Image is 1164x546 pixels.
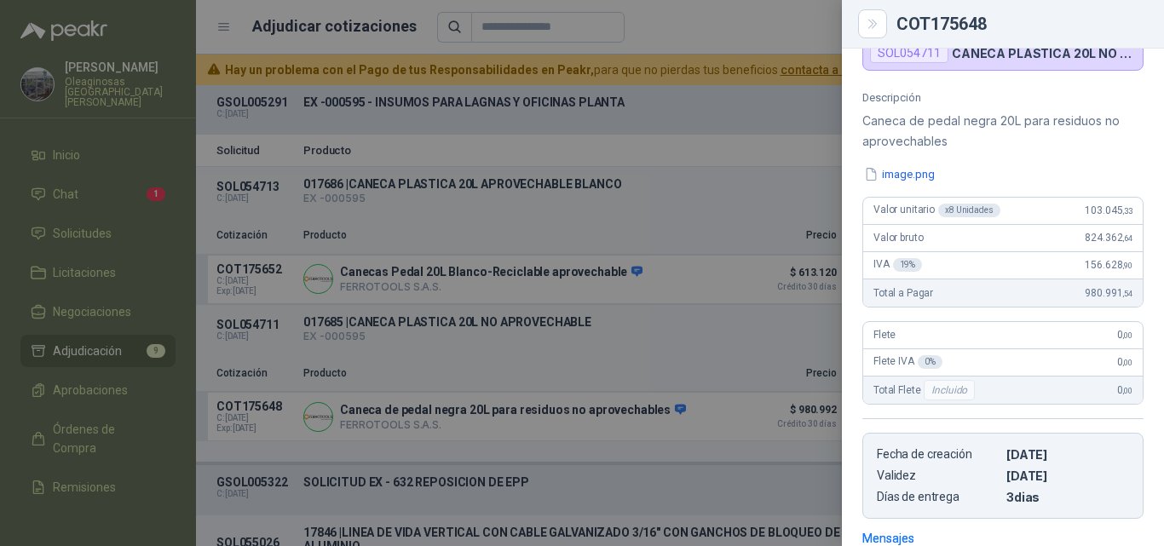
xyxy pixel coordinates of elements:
[873,329,896,341] span: Flete
[1085,259,1132,271] span: 156.628
[1122,330,1132,340] span: ,00
[1117,356,1132,368] span: 0
[877,447,1000,462] p: Fecha de creación
[893,258,923,272] div: 19 %
[1006,447,1129,462] p: [DATE]
[873,380,978,400] span: Total Flete
[924,380,975,400] div: Incluido
[873,232,923,244] span: Valor bruto
[1122,233,1132,243] span: ,64
[952,46,1136,60] p: CANECA PLASTICA 20L NO APROVECHABLE
[938,204,1000,217] div: x 8 Unidades
[918,355,942,369] div: 0 %
[862,111,1144,152] p: Caneca de pedal negra 20L para residuos no aprovechables
[1122,206,1132,216] span: ,33
[1122,358,1132,367] span: ,00
[1006,468,1129,483] p: [DATE]
[896,15,1144,32] div: COT175648
[1122,261,1132,270] span: ,90
[862,14,883,34] button: Close
[873,258,922,272] span: IVA
[862,91,1144,104] p: Descripción
[873,204,1000,217] span: Valor unitario
[1117,384,1132,396] span: 0
[1122,289,1132,298] span: ,54
[873,287,933,299] span: Total a Pagar
[873,355,942,369] span: Flete IVA
[1122,386,1132,395] span: ,00
[877,468,1000,483] p: Validez
[1006,490,1129,504] p: 3 dias
[877,490,1000,504] p: Días de entrega
[862,165,936,183] button: image.png
[870,43,948,63] div: SOL054711
[1117,329,1132,341] span: 0
[1085,232,1132,244] span: 824.362
[1085,287,1132,299] span: 980.991
[1085,204,1132,216] span: 103.045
